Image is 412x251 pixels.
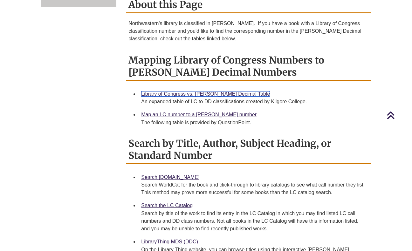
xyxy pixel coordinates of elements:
a: Map an LC number to a [PERSON_NAME] number [141,112,257,117]
a: LibraryThing MDS (DDC) [141,239,198,244]
p: Northwestern's library is classified in [PERSON_NAME]. If you have a book with a Library of Congr... [128,20,368,43]
a: Back to Top [387,111,410,119]
h2: Search by Title, Author, Subject Heading, or Standard Number [126,135,371,164]
a: Library of Congress vs. [PERSON_NAME] Decimal Table [141,91,270,97]
div: An expanded table of LC to DD classifications created by Kilgore College. [141,98,366,105]
div: The following table is provided by QuestionPoint. [141,119,366,126]
h2: Mapping Library of Congress Numbers to [PERSON_NAME] Decimal Numbers [126,52,371,81]
a: Search the LC Catalog [141,203,193,208]
div: Search by title of the work to find its entry in the LC Catalog in which you may find listed LC c... [141,210,366,233]
a: Search [DOMAIN_NAME] [141,174,199,180]
div: Search WorldCat for the book and click-through to library catalogs to see what call number they l... [141,181,366,196]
